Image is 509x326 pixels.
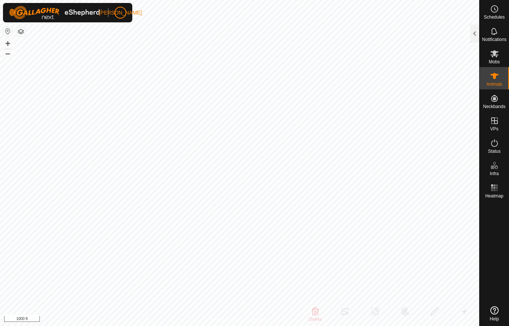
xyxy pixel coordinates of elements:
span: Help [490,317,499,321]
span: Notifications [482,37,506,42]
span: Infra [490,171,499,176]
span: VPs [490,127,498,131]
img: Gallagher Logo [9,6,102,19]
button: – [3,49,12,58]
span: Neckbands [483,104,505,109]
span: Animals [486,82,502,86]
span: Mobs [489,60,500,64]
a: Contact Us [247,316,269,323]
span: Schedules [484,15,505,19]
span: Heatmap [485,194,503,198]
button: Map Layers [16,27,25,36]
a: Privacy Policy [210,316,238,323]
button: + [3,39,12,48]
span: [PERSON_NAME] [99,9,142,17]
a: Help [480,303,509,324]
span: Status [488,149,500,153]
button: Reset Map [3,27,12,36]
